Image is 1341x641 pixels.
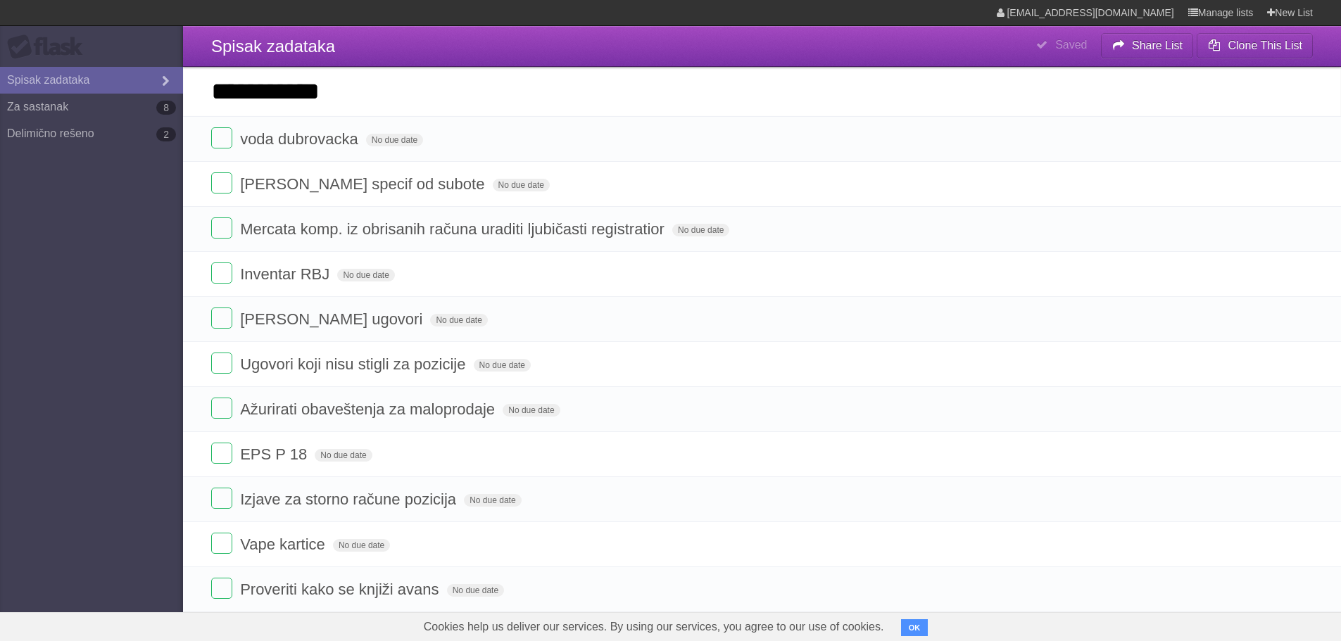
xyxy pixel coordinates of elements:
[474,359,531,372] span: No due date
[211,307,232,329] label: Done
[240,580,442,598] span: Proveriti kako se knjiži avans
[240,490,460,508] span: Izjave za storno račune pozicija
[333,539,390,552] span: No due date
[211,443,232,464] label: Done
[240,175,488,193] span: [PERSON_NAME] specif od subote
[7,34,92,60] div: Flask
[211,353,232,374] label: Done
[1197,33,1313,58] button: Clone This List
[211,488,232,509] label: Done
[240,220,668,238] span: Mercata komp. iz obrisanih računa uraditi ljubičasti registratior
[366,134,423,146] span: No due date
[240,400,498,418] span: Ažurirati obaveštenja za maloprodaje
[240,445,310,463] span: EPS P 18
[240,535,329,553] span: Vape kartice
[1101,33,1194,58] button: Share List
[240,355,469,373] span: Ugovori koji nisu stigli za pozicije
[211,127,232,148] label: Done
[430,314,487,326] span: No due date
[901,619,928,636] button: OK
[211,217,232,239] label: Done
[1055,39,1087,51] b: Saved
[211,37,335,56] span: Spisak zadataka
[464,494,521,507] span: No due date
[447,584,504,597] span: No due date
[1132,39,1183,51] b: Share List
[1228,39,1302,51] b: Clone This List
[156,127,176,141] b: 2
[315,449,372,462] span: No due date
[337,269,394,281] span: No due date
[240,265,333,283] span: Inventar RBJ
[211,398,232,419] label: Done
[211,172,232,193] label: Done
[156,101,176,115] b: 8
[493,179,550,191] span: No due date
[240,310,426,328] span: [PERSON_NAME] ugovori
[672,224,729,236] span: No due date
[240,130,362,148] span: voda dubrovacka
[211,533,232,554] label: Done
[503,404,560,417] span: No due date
[211,262,232,284] label: Done
[211,578,232,599] label: Done
[410,613,898,641] span: Cookies help us deliver our services. By using our services, you agree to our use of cookies.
